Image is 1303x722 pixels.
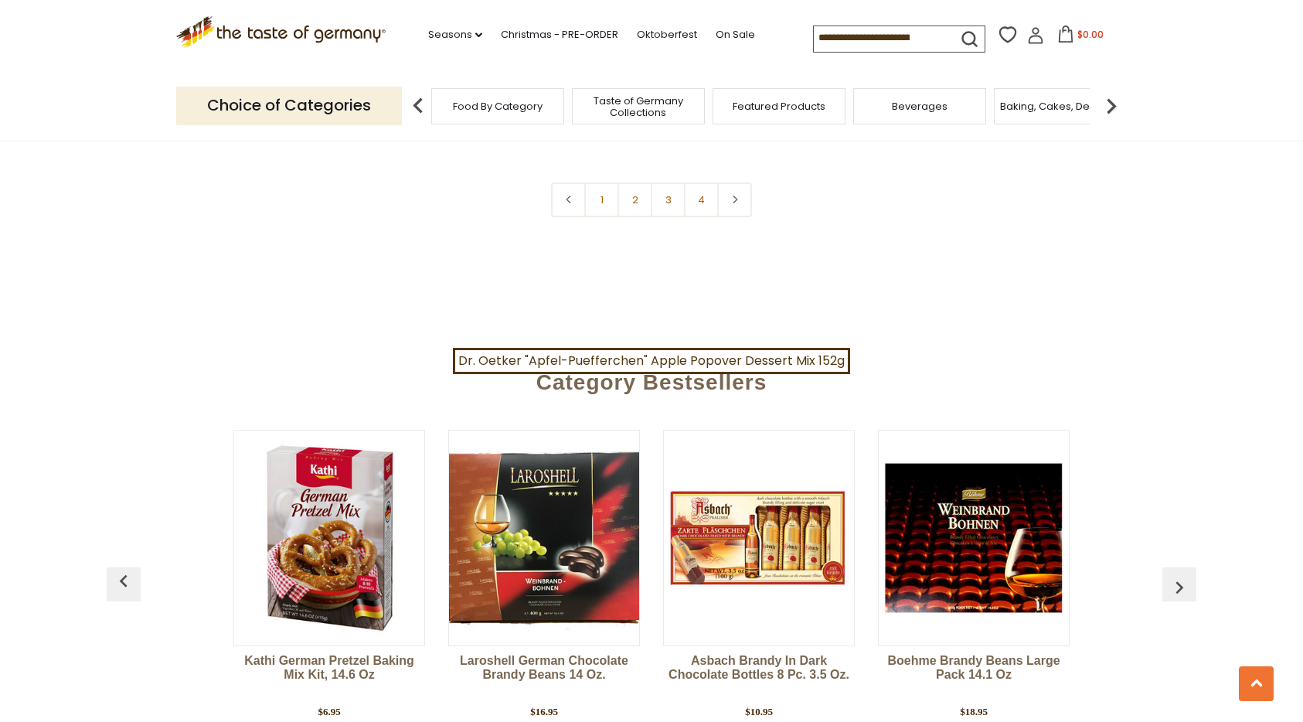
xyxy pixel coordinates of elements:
[318,704,340,720] div: $6.95
[233,654,425,700] a: Kathi German Pretzel Baking Mix Kit, 14.6 oz
[1047,26,1113,49] button: $0.00
[584,182,619,217] a: 1
[1096,90,1127,121] img: next arrow
[1167,575,1192,600] img: previous arrow
[501,26,618,43] a: Christmas - PRE-ORDER
[111,569,136,594] img: previous arrow
[176,87,402,124] p: Choice of Categories
[664,443,854,633] img: Asbach Brandy in Dark Chocolate Bottles 8 pc. 3.5 oz.
[733,100,825,112] a: Featured Products
[577,95,700,118] a: Taste of Germany Collections
[716,26,755,43] a: On Sale
[651,182,686,217] a: 3
[637,26,697,43] a: Oktoberfest
[617,182,652,217] a: 2
[453,100,543,112] a: Food By Category
[892,100,947,112] a: Beverages
[114,347,1189,410] div: Category Bestsellers
[878,654,1070,700] a: Boehme Brandy Beans Large Pack 14.1 oz
[745,704,773,720] div: $10.95
[879,443,1069,633] img: Boehme Brandy Beans Large Pack 14.1 oz
[663,654,855,700] a: Asbach Brandy in Dark Chocolate Bottles 8 pc. 3.5 oz.
[530,704,558,720] div: $16.95
[449,443,639,633] img: Laroshell German Chocolate Brandy Beans 14 oz.
[1000,100,1120,112] a: Baking, Cakes, Desserts
[684,182,719,217] a: 4
[448,654,640,700] a: Laroshell German Chocolate Brandy Beans 14 oz.
[960,704,988,720] div: $18.95
[1077,28,1104,41] span: $0.00
[234,443,424,633] img: Kathi German Pretzel Baking Mix Kit, 14.6 oz
[403,90,434,121] img: previous arrow
[428,26,482,43] a: Seasons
